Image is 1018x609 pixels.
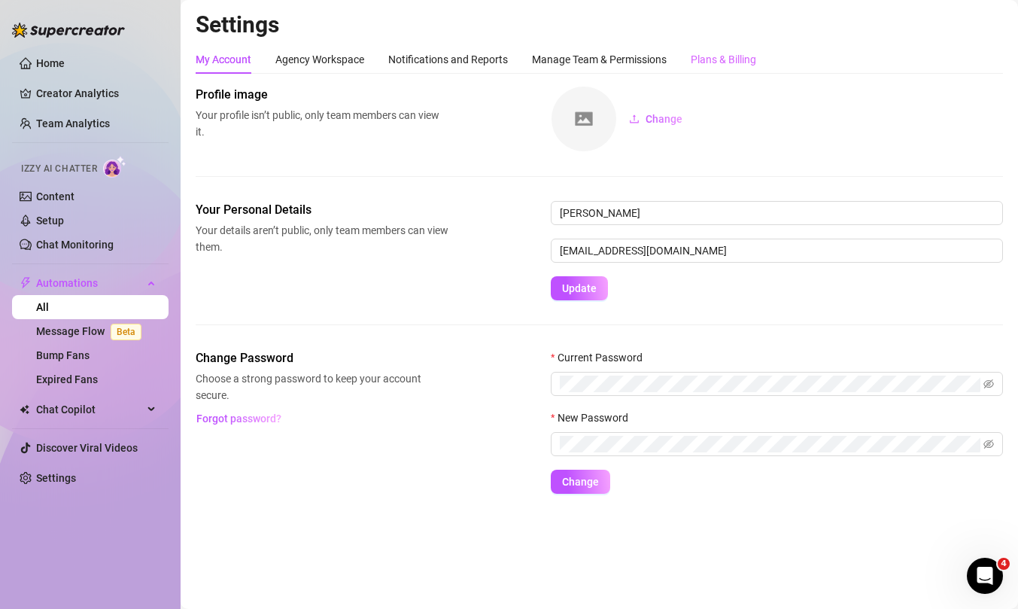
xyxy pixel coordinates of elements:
[532,51,667,68] div: Manage Team & Permissions
[196,370,448,403] span: Choose a strong password to keep your account secure.
[36,349,90,361] a: Bump Fans
[998,558,1010,570] span: 4
[196,201,448,219] span: Your Personal Details
[562,476,599,488] span: Change
[562,282,597,294] span: Update
[551,410,638,426] label: New Password
[388,51,508,68] div: Notifications and Reports
[196,107,448,140] span: Your profile isn’t public, only team members can view it.
[551,276,608,300] button: Update
[196,11,1003,39] h2: Settings
[617,107,694,131] button: Change
[196,413,281,425] span: Forgot password?
[20,277,32,289] span: thunderbolt
[983,379,994,389] span: eye-invisible
[103,156,126,178] img: AI Chatter
[560,376,980,392] input: Current Password
[196,222,448,255] span: Your details aren’t public, only team members can view them.
[12,23,125,38] img: logo-BBDzfeDw.svg
[36,57,65,69] a: Home
[196,51,251,68] div: My Account
[36,472,76,484] a: Settings
[36,301,49,313] a: All
[196,349,448,367] span: Change Password
[629,114,640,124] span: upload
[275,51,364,68] div: Agency Workspace
[983,439,994,449] span: eye-invisible
[967,558,1003,594] iframe: Intercom live chat
[551,349,652,366] label: Current Password
[36,81,156,105] a: Creator Analytics
[36,271,143,295] span: Automations
[36,215,64,227] a: Setup
[36,442,138,454] a: Discover Viral Videos
[36,373,98,385] a: Expired Fans
[552,87,616,151] img: square-placeholder.png
[36,325,147,337] a: Message FlowBeta
[36,397,143,422] span: Chat Copilot
[551,239,1003,263] input: Enter new email
[691,51,756,68] div: Plans & Billing
[36,239,114,251] a: Chat Monitoring
[551,470,610,494] button: Change
[20,404,29,415] img: Chat Copilot
[560,436,980,452] input: New Password
[111,324,141,340] span: Beta
[646,113,682,125] span: Change
[196,86,448,104] span: Profile image
[21,162,97,176] span: Izzy AI Chatter
[36,190,74,202] a: Content
[551,201,1003,225] input: Enter name
[36,117,110,129] a: Team Analytics
[196,407,281,431] button: Forgot password?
